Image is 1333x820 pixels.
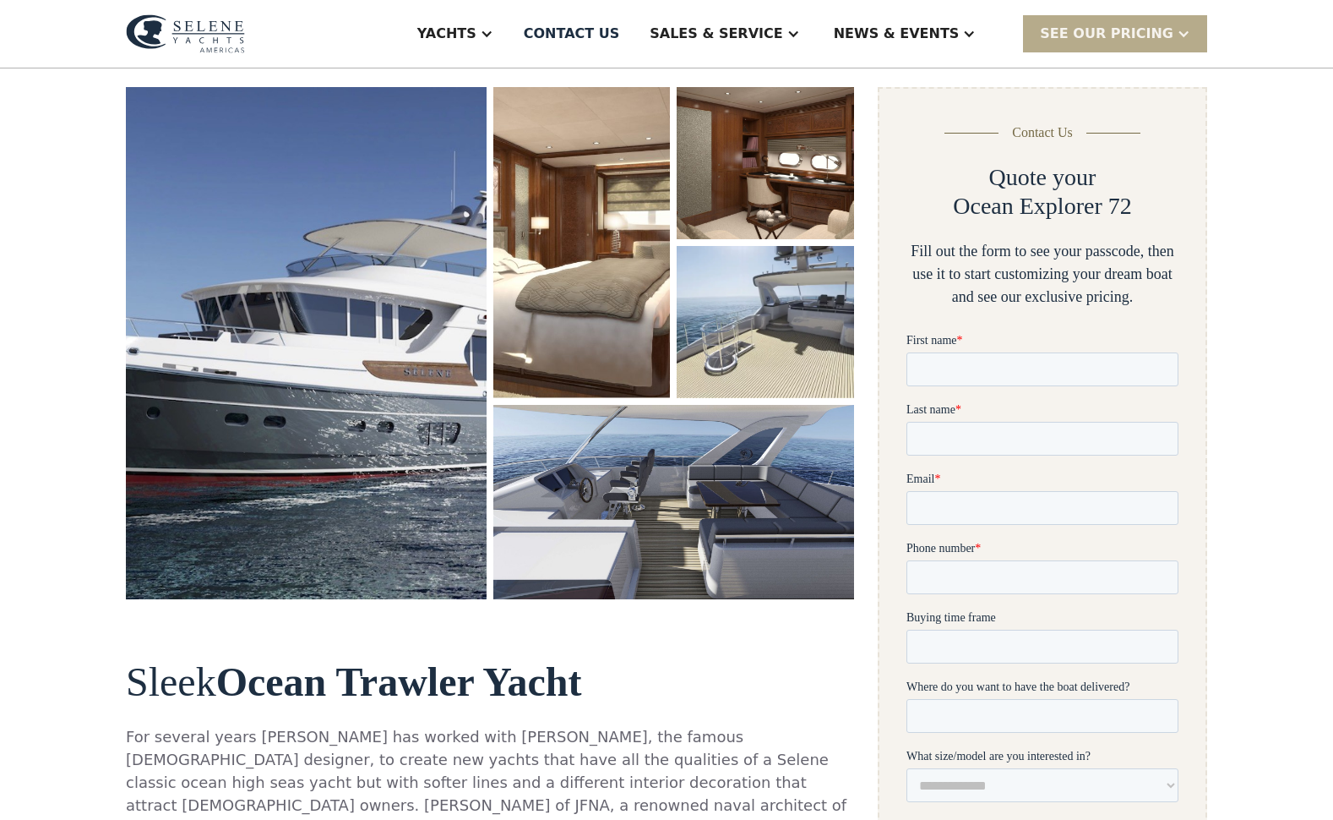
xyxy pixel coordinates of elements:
[906,240,1178,309] div: Fill out the form to see your passcode, then use it to start customizing your dream boat and see ...
[126,660,854,705] h2: Sleek
[834,24,960,44] div: News & EVENTS
[989,163,1096,192] h2: Quote your
[1012,123,1073,143] div: Contact Us
[677,246,854,398] a: open lightbox
[493,87,670,398] a: open lightbox
[417,24,476,44] div: Yachts
[216,659,582,704] strong: Ocean Trawler Yacht
[953,192,1131,221] h2: Ocean Explorer 72
[1040,24,1173,44] div: SEE Our Pricing
[126,14,245,53] img: logo
[524,24,620,44] div: Contact US
[650,24,782,44] div: Sales & Service
[126,87,487,599] a: open lightbox
[1023,15,1207,52] div: SEE Our Pricing
[677,87,854,239] a: open lightbox
[493,405,854,599] a: open lightbox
